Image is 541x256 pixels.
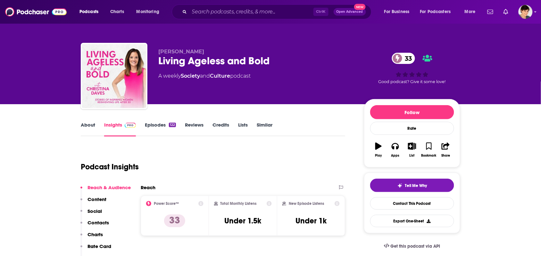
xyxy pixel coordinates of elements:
[384,7,410,16] span: For Business
[145,122,176,136] a: Episodes122
[257,122,272,136] a: Similar
[158,49,204,55] span: [PERSON_NAME]
[405,183,427,188] span: Tell Me Why
[370,105,454,119] button: Follow
[80,208,102,220] button: Social
[485,6,496,17] a: Show notifications dropdown
[519,5,533,19] button: Show profile menu
[337,10,363,13] span: Open Advanced
[87,184,131,190] p: Reach & Audience
[80,231,103,243] button: Charts
[404,138,420,161] button: List
[80,184,131,196] button: Reach & Audience
[200,73,210,79] span: and
[519,5,533,19] span: Logged in as bethwouldknow
[158,72,251,80] div: A weekly podcast
[80,196,106,208] button: Content
[210,73,230,79] a: Culture
[178,4,378,19] div: Search podcasts, credits, & more...
[106,7,128,17] a: Charts
[370,215,454,227] button: Export One-Sheet
[80,220,109,231] button: Contacts
[189,7,313,17] input: Search podcasts, credits, & more...
[5,6,67,18] img: Podchaser - Follow, Share and Rate Podcasts
[87,208,102,214] p: Social
[141,184,155,190] h2: Reach
[110,7,124,16] span: Charts
[137,7,159,16] span: Monitoring
[224,216,261,226] h3: Under 1.5k
[416,7,460,17] button: open menu
[125,123,136,128] img: Podchaser Pro
[379,238,445,254] a: Get this podcast via API
[87,196,106,202] p: Content
[391,244,440,249] span: Get this podcast via API
[379,79,446,84] span: Good podcast? Give it some love!
[164,214,185,227] p: 33
[420,7,451,16] span: For Podcasters
[80,243,111,255] button: Rate Card
[420,138,437,161] button: Bookmark
[79,7,98,16] span: Podcasts
[82,44,146,108] img: Living Ageless and Bold
[375,154,382,158] div: Play
[238,122,248,136] a: Lists
[370,179,454,192] button: tell me why sparkleTell Me Why
[370,138,387,161] button: Play
[460,7,484,17] button: open menu
[313,8,329,16] span: Ctrl K
[441,154,450,158] div: Share
[519,5,533,19] img: User Profile
[181,73,200,79] a: Society
[81,162,139,172] h1: Podcast Insights
[501,6,511,17] a: Show notifications dropdown
[465,7,476,16] span: More
[75,7,107,17] button: open menu
[370,122,454,135] div: Rate
[387,138,404,161] button: Apps
[212,122,229,136] a: Credits
[421,154,437,158] div: Bookmark
[364,49,460,88] div: 33Good podcast? Give it some love!
[87,243,111,249] p: Rate Card
[392,53,415,64] a: 33
[397,183,403,188] img: tell me why sparkle
[398,53,415,64] span: 33
[132,7,168,17] button: open menu
[437,138,454,161] button: Share
[295,216,327,226] h3: Under 1k
[221,201,257,206] h2: Total Monthly Listens
[87,220,109,226] p: Contacts
[154,201,179,206] h2: Power Score™
[391,154,400,158] div: Apps
[289,201,324,206] h2: New Episode Listens
[185,122,204,136] a: Reviews
[104,122,136,136] a: InsightsPodchaser Pro
[334,8,366,16] button: Open AdvancedNew
[87,231,103,237] p: Charts
[354,4,366,10] span: New
[410,154,415,158] div: List
[380,7,418,17] button: open menu
[370,197,454,210] a: Contact This Podcast
[169,123,176,127] div: 122
[81,122,95,136] a: About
